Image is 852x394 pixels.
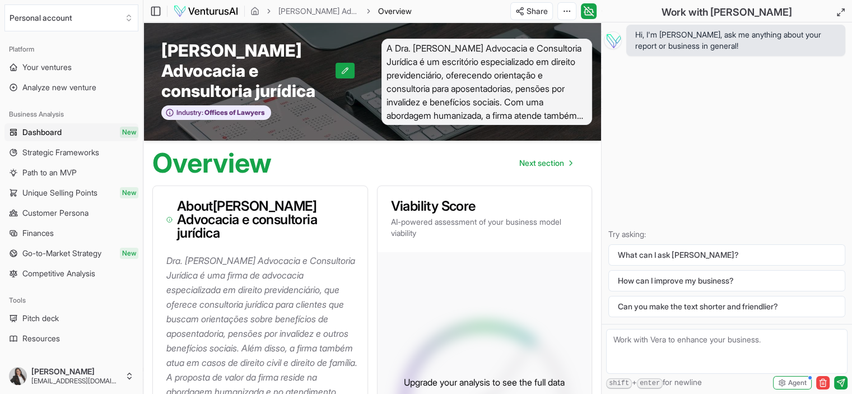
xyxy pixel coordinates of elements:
span: New [120,127,138,138]
span: Strategic Frameworks [22,147,99,158]
a: Resources [4,330,138,347]
span: Competitive Analysis [22,268,95,279]
span: Pitch deck [22,313,59,324]
span: Overview [378,6,412,17]
kbd: shift [606,378,632,389]
img: logo [173,4,239,18]
span: Industry: [176,108,203,117]
span: Offices of Lawyers [203,108,265,117]
a: DashboardNew [4,123,138,141]
kbd: enter [637,378,663,389]
span: A Dra. [PERSON_NAME] Advocacia e Consultoria Jurídica é um escritório especializado em direito pr... [381,39,593,125]
a: Competitive Analysis [4,265,138,282]
span: New [120,248,138,259]
p: Upgrade your analysis to see the full data [404,376,565,389]
span: Your ventures [22,62,72,73]
span: [EMAIL_ADDRESS][DOMAIN_NAME] [31,377,120,386]
span: Agent [788,378,807,387]
span: Unique Selling Points [22,187,97,198]
span: Resources [22,333,60,344]
span: Share [527,6,548,17]
span: Dashboard [22,127,62,138]
img: Vera [604,31,622,49]
span: Go-to-Market Strategy [22,248,101,259]
nav: breadcrumb [250,6,412,17]
a: [PERSON_NAME] Advocacia e consultoria jurídica [278,6,359,17]
span: Customer Persona [22,207,89,219]
h1: Overview [152,150,272,177]
button: How can I improve my business? [608,270,845,291]
p: AI-powered assessment of your business model viability [391,216,579,239]
span: Next section [519,157,564,169]
h2: Work with [PERSON_NAME] [662,4,792,20]
a: Finances [4,224,138,242]
img: ACg8ocLEchsV2W5XbIzaZ1jC-KIqGBajqa9aDsjOO_Go46AUHBytn2Uhcw=s96-c [9,367,27,385]
a: Path to an MVP [4,164,138,182]
span: Hi, I'm [PERSON_NAME], ask me anything about your report or business in general! [635,29,836,52]
span: + for newline [606,377,702,389]
a: Customer Persona [4,204,138,222]
a: Go-to-Market StrategyNew [4,244,138,262]
button: [PERSON_NAME][EMAIL_ADDRESS][DOMAIN_NAME] [4,363,138,390]
p: Try asking: [608,229,845,240]
a: Strategic Frameworks [4,143,138,161]
a: Unique Selling PointsNew [4,184,138,202]
button: Share [510,2,553,20]
div: Business Analysis [4,105,138,123]
button: What can I ask [PERSON_NAME]? [608,244,845,266]
a: Go to next page [510,152,581,174]
button: Industry:Offices of Lawyers [161,105,271,120]
span: [PERSON_NAME] [31,367,120,377]
h3: Viability Score [391,200,579,213]
nav: pagination [510,152,581,174]
span: New [120,187,138,198]
h3: About [PERSON_NAME] Advocacia e consultoria jurídica [166,200,354,240]
a: Analyze new venture [4,78,138,96]
button: Can you make the text shorter and friendlier? [608,296,845,317]
span: [PERSON_NAME] Advocacia e consultoria jurídica [161,40,336,101]
div: Tools [4,291,138,309]
span: Path to an MVP [22,167,77,178]
button: Select an organization [4,4,138,31]
a: Pitch deck [4,309,138,327]
span: Analyze new venture [22,82,96,93]
div: Platform [4,40,138,58]
button: Agent [773,376,812,390]
span: Finances [22,228,54,239]
a: Your ventures [4,58,138,76]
